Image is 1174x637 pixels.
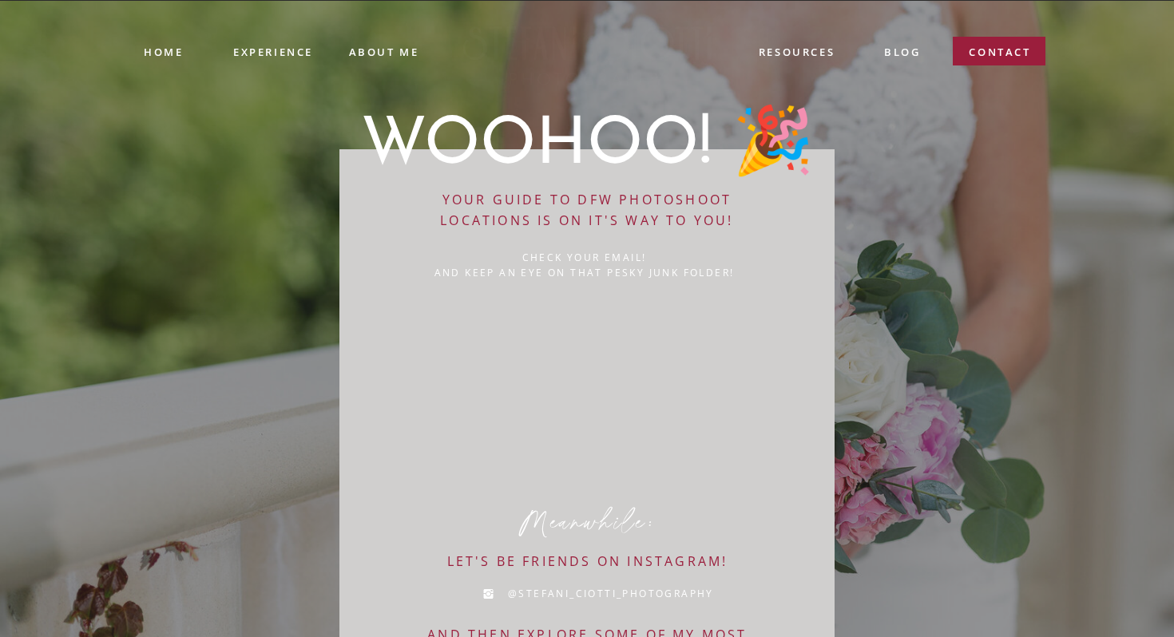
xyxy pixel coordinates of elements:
a: Let's be friends on instagram! [442,552,732,566]
a: resources [757,44,836,62]
p: Meanwhile: [484,508,691,538]
a: Home [144,44,182,59]
a: check your email!And keep an eye on that pesky junk folder! [429,250,740,287]
h1: WOOHOO! 🎉 [342,114,832,172]
a: ABOUT ME [348,44,419,58]
a: experience [233,44,312,57]
a: @Stefani_Ciotti_Photography [508,586,712,603]
p: check your email! And keep an eye on that pesky junk folder! [429,250,740,287]
a: Your GUIDE TO DFW PHOTOSHOOT LOCATIONS is on it's way to you! [431,190,743,235]
a: contact [969,44,1031,67]
a: blog [884,44,920,62]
